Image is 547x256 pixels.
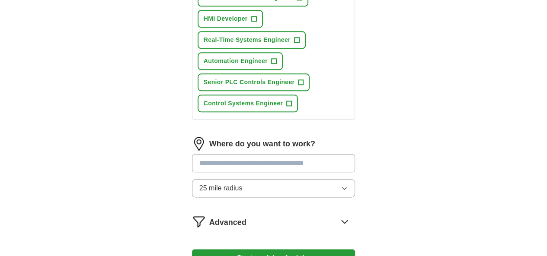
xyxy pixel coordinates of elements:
[204,35,291,44] span: Real-Time Systems Engineer
[204,78,295,87] span: Senior PLC Controls Engineer
[198,10,263,28] button: HMI Developer
[192,137,206,151] img: location.png
[204,57,268,66] span: Automation Engineer
[192,215,206,228] img: filter
[204,14,248,23] span: HMI Developer
[198,52,283,70] button: Automation Engineer
[209,138,315,150] label: Where do you want to work?
[198,31,306,49] button: Real-Time Systems Engineer
[199,183,243,193] span: 25 mile radius
[204,99,283,108] span: Control Systems Engineer
[198,95,298,112] button: Control Systems Engineer
[198,73,310,91] button: Senior PLC Controls Engineer
[192,179,355,197] button: 25 mile radius
[209,217,246,228] span: Advanced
